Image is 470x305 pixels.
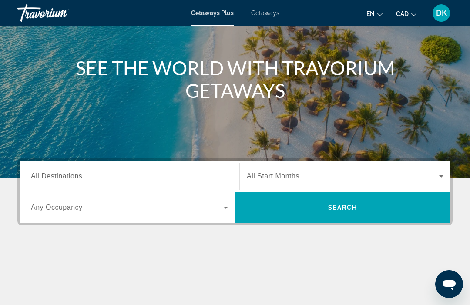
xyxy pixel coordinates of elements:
span: Search [328,204,358,211]
span: CAD [396,10,409,17]
span: en [366,10,375,17]
button: Change language [366,7,383,20]
input: Select destination [31,171,228,182]
span: All Destinations [31,172,82,180]
a: Getaways Plus [191,10,234,17]
h1: SEE THE WORLD WITH TRAVORIUM GETAWAYS [72,57,398,102]
button: Search [235,192,450,223]
button: User Menu [430,4,453,22]
span: DK [436,9,447,17]
div: Search widget [20,161,450,223]
button: Change currency [396,7,417,20]
span: Any Occupancy [31,204,83,211]
span: All Start Months [247,172,299,180]
a: Getaways [251,10,279,17]
a: Travorium [17,2,104,24]
iframe: Button to launch messaging window [435,270,463,298]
